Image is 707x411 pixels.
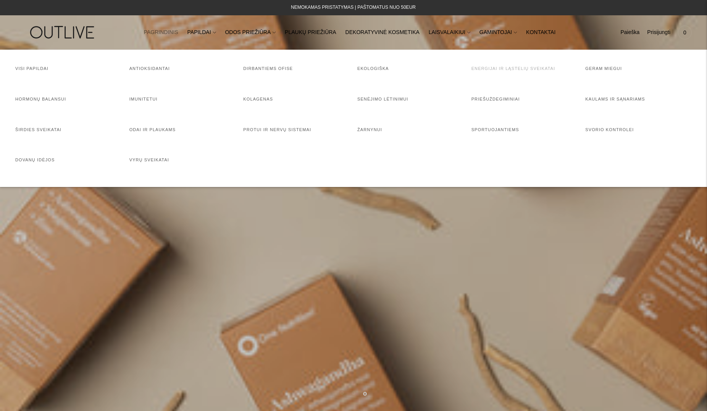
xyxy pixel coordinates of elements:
[345,24,420,41] a: DEKORATYVINĖ KOSMETIKA
[526,24,555,41] a: KONTAKTAI
[429,24,470,41] a: LAISVALAIKIUI
[479,24,517,41] a: GAMINTOJAI
[144,24,178,41] a: PAGRINDINIS
[225,24,276,41] a: ODOS PRIEŽIŪRA
[187,24,216,41] a: PAPILDAI
[680,27,690,38] span: 0
[620,24,639,41] a: Paieška
[291,3,416,12] div: NEMOKAMAS PRISTATYMAS Į PAŠTOMATUS NUO 50EUR
[647,24,670,41] a: Prisijungti
[285,24,336,41] a: PLAUKŲ PRIEŽIŪRA
[678,24,692,41] a: 0
[15,19,111,45] img: OUTLIVE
